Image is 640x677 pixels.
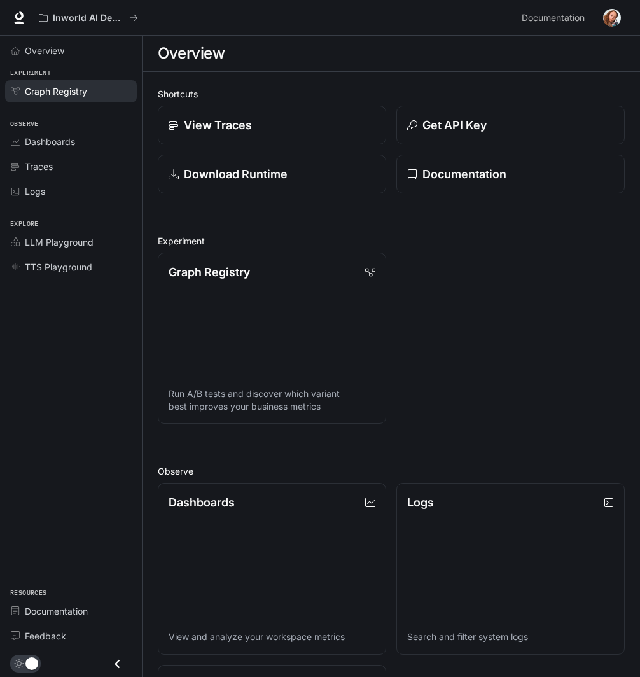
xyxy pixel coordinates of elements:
button: Get API Key [396,106,625,144]
p: Documentation [422,165,506,183]
h1: Overview [158,41,225,66]
a: Documentation [396,155,625,193]
p: View and analyze your workspace metrics [169,631,375,643]
button: All workspaces [33,5,144,31]
p: Search and filter system logs [407,631,614,643]
button: User avatar [599,5,625,31]
span: Overview [25,44,64,57]
span: Dashboards [25,135,75,148]
a: Graph Registry [5,80,137,102]
span: TTS Playground [25,260,92,274]
a: Dashboards [5,130,137,153]
p: Run A/B tests and discover which variant best improves your business metrics [169,387,375,413]
a: Logs [5,180,137,202]
p: Dashboards [169,494,235,511]
span: Feedback [25,629,66,643]
h2: Experiment [158,234,625,248]
span: Traces [25,160,53,173]
p: Graph Registry [169,263,250,281]
a: LogsSearch and filter system logs [396,483,625,654]
h2: Shortcuts [158,87,625,101]
a: DashboardsView and analyze your workspace metrics [158,483,386,654]
button: Close drawer [103,651,132,677]
a: Feedback [5,625,137,647]
a: LLM Playground [5,231,137,253]
span: LLM Playground [25,235,94,249]
p: Logs [407,494,434,511]
p: Inworld AI Demos [53,13,124,24]
a: Traces [5,155,137,178]
span: Graph Registry [25,85,87,98]
a: View Traces [158,106,386,144]
span: Logs [25,185,45,198]
img: User avatar [603,9,621,27]
p: Get API Key [422,116,487,134]
a: Download Runtime [158,155,386,193]
a: Documentation [5,600,137,622]
a: TTS Playground [5,256,137,278]
a: Overview [5,39,137,62]
span: Documentation [522,10,585,26]
span: Dark mode toggle [25,656,38,670]
p: Download Runtime [184,165,288,183]
span: Documentation [25,604,88,618]
p: View Traces [184,116,252,134]
h2: Observe [158,464,625,478]
a: Graph RegistryRun A/B tests and discover which variant best improves your business metrics [158,253,386,424]
a: Documentation [517,5,594,31]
